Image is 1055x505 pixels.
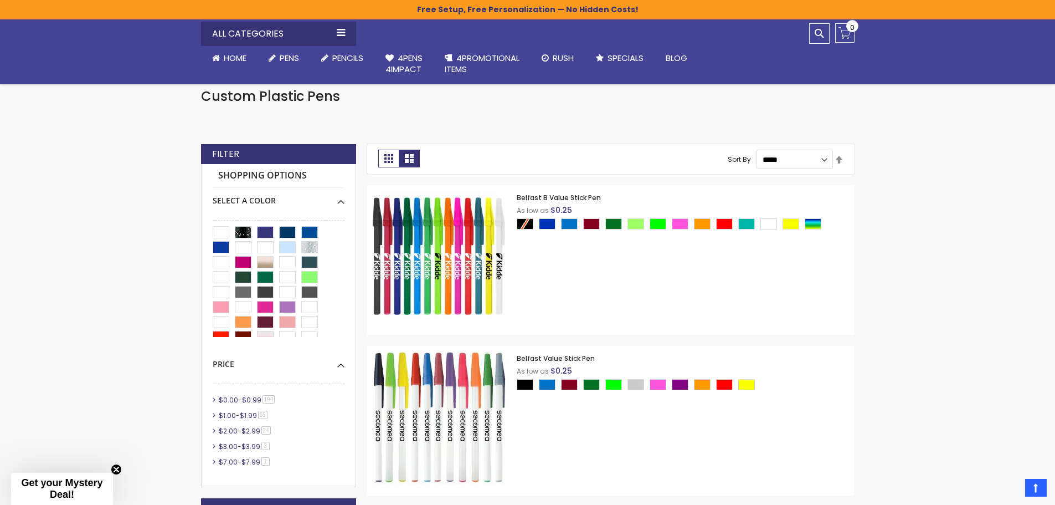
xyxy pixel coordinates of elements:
div: Teal [738,218,755,229]
strong: List [399,150,420,167]
a: 4Pens4impact [374,46,434,82]
img: Belfast Value Stick Pen [373,351,506,484]
iframe: Google Customer Reviews [964,475,1055,505]
span: Rush [553,52,574,64]
div: Burgundy [561,379,578,390]
span: $7.00 [219,457,238,467]
div: Lime Green [605,379,622,390]
img: Belfast B Value Stick Pen [373,191,506,324]
div: Select A Color [517,218,827,232]
span: As low as [517,366,549,376]
div: Green Light [627,218,644,229]
div: Blue Light [561,218,578,229]
a: $7.00-$7.991 [216,457,274,467]
div: Purple [672,379,688,390]
span: $0.99 [242,395,261,405]
span: 4PROMOTIONAL ITEMS [445,52,519,75]
span: As low as [517,206,549,215]
div: Red [716,218,733,229]
div: Select A Color [517,379,760,393]
div: Green [605,218,622,229]
span: $3.99 [241,442,260,451]
div: Orange [694,218,711,229]
a: Pens [258,46,310,70]
div: Grey Light [627,379,644,390]
div: Price [213,351,344,370]
div: Burgundy [583,218,600,229]
span: Pencils [332,52,363,64]
span: $0.00 [219,395,238,405]
a: $3.00-$3.993 [216,442,274,451]
label: Sort By [728,155,751,164]
div: Blue Light [539,379,555,390]
a: $2.00-$2.9924 [216,426,275,436]
span: $1.00 [219,411,236,420]
span: 65 [258,411,267,419]
a: Pencils [310,46,374,70]
span: $3.00 [219,442,238,451]
span: Home [224,52,246,64]
span: $2.00 [219,426,238,436]
span: $0.25 [550,205,572,216]
div: Pink [650,379,666,390]
div: Blue [539,218,555,229]
span: 3 [261,442,270,450]
div: Green [583,379,600,390]
a: 0 [835,23,855,43]
div: Get your Mystery Deal!Close teaser [11,473,113,505]
div: Lime Green [650,218,666,229]
span: $2.99 [241,426,260,436]
div: Assorted [805,218,821,229]
a: Specials [585,46,655,70]
a: Blog [655,46,698,70]
span: 24 [261,426,271,435]
strong: Filter [212,148,239,160]
a: $1.00-$1.9965 [216,411,271,420]
span: $7.99 [241,457,260,467]
strong: Shopping Options [213,164,344,188]
a: Home [201,46,258,70]
div: Select A Color [213,187,344,206]
span: $1.99 [240,411,257,420]
span: Specials [608,52,644,64]
button: Close teaser [111,464,122,475]
div: Red [716,379,733,390]
span: $0.25 [550,365,572,376]
div: All Categories [201,22,356,46]
a: Rush [531,46,585,70]
div: Orange [694,379,711,390]
a: $0.00-$0.99194 [216,395,279,405]
div: Yellow [738,379,755,390]
a: 4PROMOTIONALITEMS [434,46,531,82]
span: 0 [850,22,855,33]
span: 4Pens 4impact [385,52,423,75]
a: Belfast Value Stick Pen [517,354,595,363]
span: 1 [261,457,270,466]
span: 194 [263,395,275,404]
div: Black [517,379,533,390]
span: Pens [280,52,299,64]
span: Get your Mystery Deal! [21,477,102,500]
span: Blog [666,52,687,64]
div: Yellow [783,218,799,229]
div: White [760,218,777,229]
a: Belfast B Value Stick Pen [517,193,601,202]
div: Pink [672,218,688,229]
h1: Custom Plastic Pens [201,88,855,105]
